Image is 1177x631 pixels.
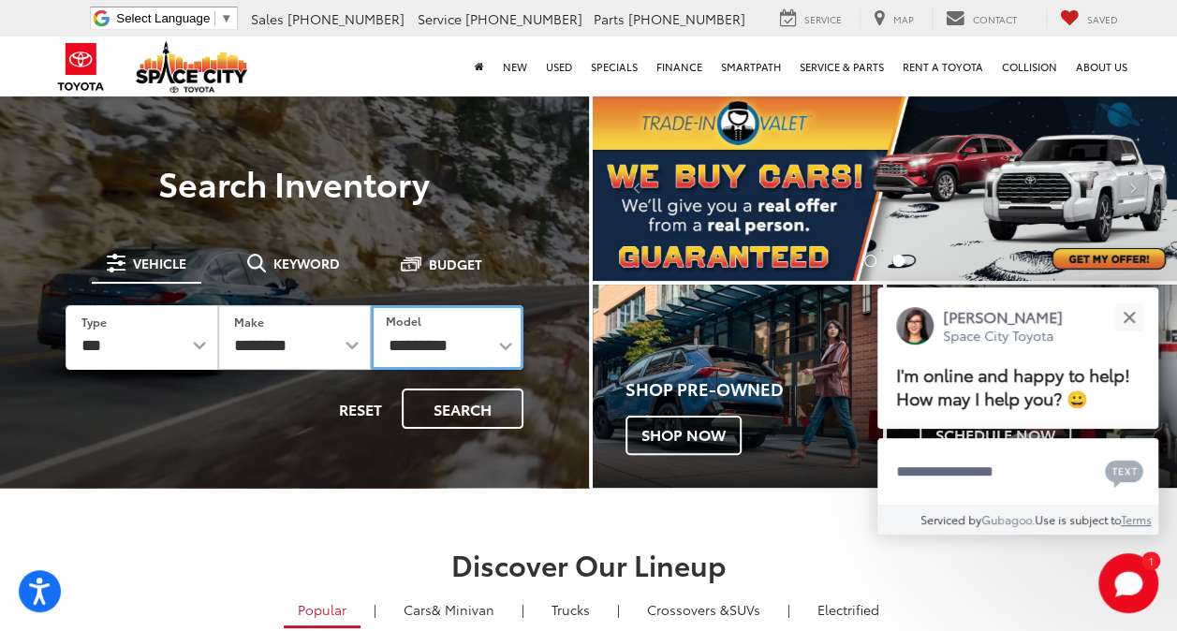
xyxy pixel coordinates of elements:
button: Click to view previous picture. [593,131,681,243]
span: Use is subject to [1035,511,1121,527]
span: Shop Now [625,416,742,455]
a: Gubagoo. [981,511,1035,527]
label: Type [81,314,107,330]
p: [PERSON_NAME] [943,306,1063,327]
svg: Text [1105,458,1143,488]
a: Service & Parts [790,37,893,96]
button: Toggle Chat Window [1098,553,1158,613]
li: Go to slide number 2. [892,255,905,267]
li: Go to slide number 1. [864,255,876,267]
a: Service [766,8,856,29]
li: | [783,600,795,619]
a: Map [860,8,928,29]
a: Home [465,37,493,96]
a: Select Language​ [116,11,232,25]
a: SmartPath [712,37,790,96]
li: | [517,600,529,619]
a: Specials [581,37,647,96]
a: Schedule Service Schedule Now [887,285,1177,488]
div: Toyota [887,285,1177,488]
span: [PHONE_NUMBER] [628,9,745,28]
span: ​ [214,11,215,25]
a: SUVs [633,594,774,625]
span: [PHONE_NUMBER] [465,9,582,28]
span: ▼ [220,11,232,25]
a: New [493,37,537,96]
h2: Discover Our Lineup [55,549,1123,580]
img: Toyota [46,37,116,97]
span: & Minivan [432,600,494,619]
span: Budget [429,257,482,271]
a: Terms [1121,511,1152,527]
button: Close [1109,297,1149,337]
span: Sales [251,9,284,28]
h4: Shop Pre-Owned [625,380,883,399]
label: Model [386,313,421,329]
span: Vehicle [133,257,186,270]
label: Make [234,314,264,330]
span: Crossovers & [647,600,729,619]
span: Select Language [116,11,210,25]
li: | [612,600,625,619]
span: Map [893,12,914,26]
button: Chat with SMS [1099,450,1149,492]
span: Contact [973,12,1017,26]
a: Shop Pre-Owned Shop Now [593,285,883,488]
span: Parts [594,9,625,28]
div: Toyota [593,285,883,488]
a: About Us [1067,37,1137,96]
button: Click to view next picture. [1089,131,1177,243]
span: Keyword [273,257,340,270]
a: Rent a Toyota [893,37,993,96]
span: Service [418,9,462,28]
div: Close[PERSON_NAME]Space City ToyotaI'm online and happy to help! How may I help you? 😀Type your m... [877,287,1158,535]
h3: Search Inventory [39,164,550,201]
a: Finance [647,37,712,96]
a: Trucks [537,594,604,625]
span: 1 [1148,556,1153,565]
span: Saved [1087,12,1118,26]
button: Reset [323,389,398,429]
textarea: Type your message [877,438,1158,506]
img: Space City Toyota [136,41,248,93]
a: Contact [932,8,1031,29]
a: Cars [390,594,508,625]
span: Service [804,12,842,26]
span: I'm online and happy to help! How may I help you? 😀 [896,362,1130,410]
a: My Saved Vehicles [1046,8,1132,29]
a: Popular [284,594,360,628]
a: Collision [993,37,1067,96]
span: Serviced by [920,511,981,527]
li: | [369,600,381,619]
button: Search [402,389,523,429]
p: Space City Toyota [943,327,1063,345]
svg: Start Chat [1098,553,1158,613]
a: Used [537,37,581,96]
a: Electrified [803,594,893,625]
span: [PHONE_NUMBER] [287,9,405,28]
